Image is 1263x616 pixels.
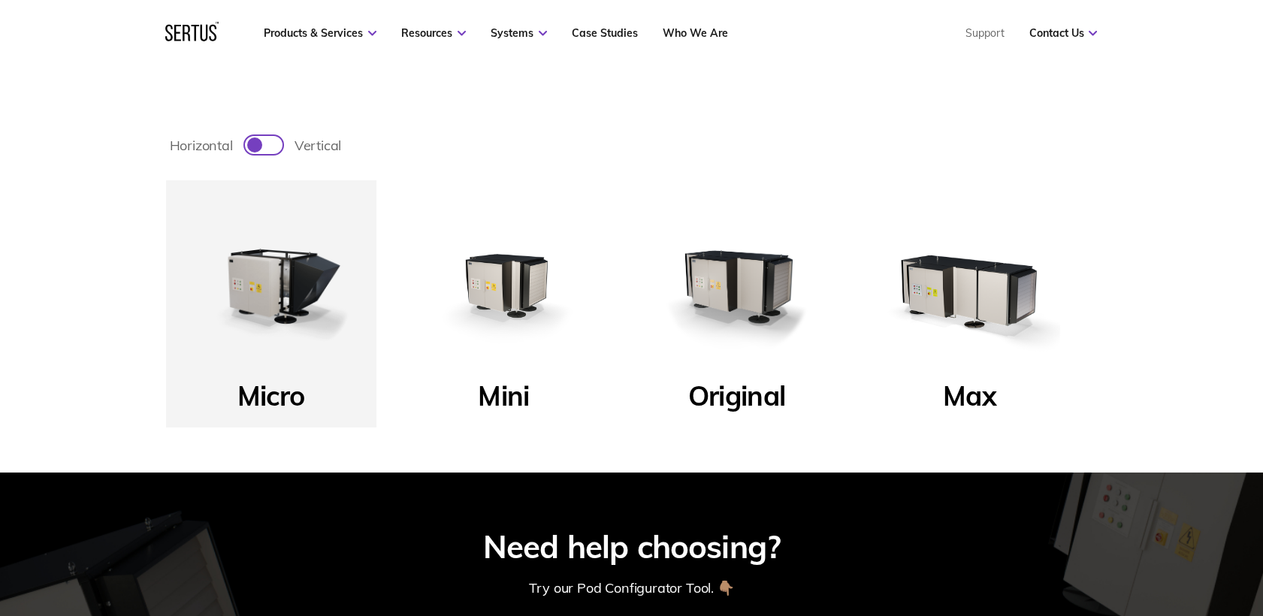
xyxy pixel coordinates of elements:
[965,26,1004,40] a: Support
[295,137,342,154] span: vertical
[181,195,361,376] img: Micro
[880,195,1060,376] img: Max
[529,578,733,599] div: Try our Pod Configurator Tool. 👇🏽
[491,26,547,40] a: Systems
[572,26,638,40] a: Case Studies
[237,379,304,422] p: Micro
[483,529,780,565] div: Need help choosing?
[943,379,996,422] p: Max
[401,26,466,40] a: Resources
[647,195,827,376] img: Original
[1029,26,1097,40] a: Contact Us
[170,137,233,154] span: horizontal
[663,26,727,40] a: Who We Are
[414,195,594,376] img: Mini
[478,379,529,422] p: Mini
[264,26,376,40] a: Products & Services
[993,442,1263,616] iframe: Chat Widget
[688,379,785,422] p: Original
